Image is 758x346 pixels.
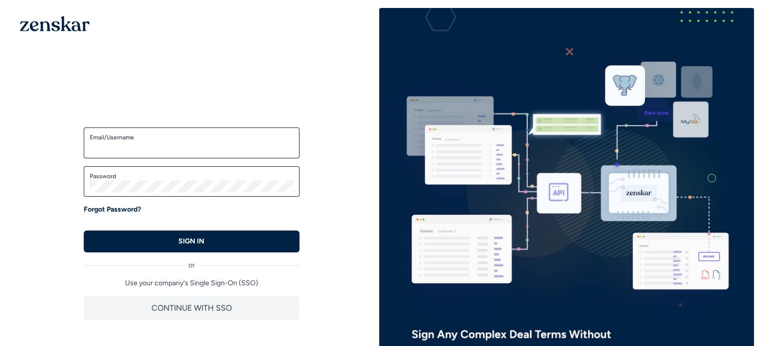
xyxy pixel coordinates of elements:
[84,205,141,215] a: Forgot Password?
[90,172,294,180] label: Password
[84,252,300,270] div: or
[178,236,204,246] p: SIGN IN
[84,296,300,320] button: CONTINUE WITH SSO
[20,16,90,31] img: 1OGAJ2xQqyY4LXKgY66KYq0eOWRCkrZdAb3gUhuVAqdWPZE9SRJmCz+oDMSn4zDLXe31Ii730ItAGKgCKgCCgCikA4Av8PJUP...
[84,278,300,288] p: Use your company's Single Sign-On (SSO)
[84,231,300,252] button: SIGN IN
[90,133,294,141] label: Email/Username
